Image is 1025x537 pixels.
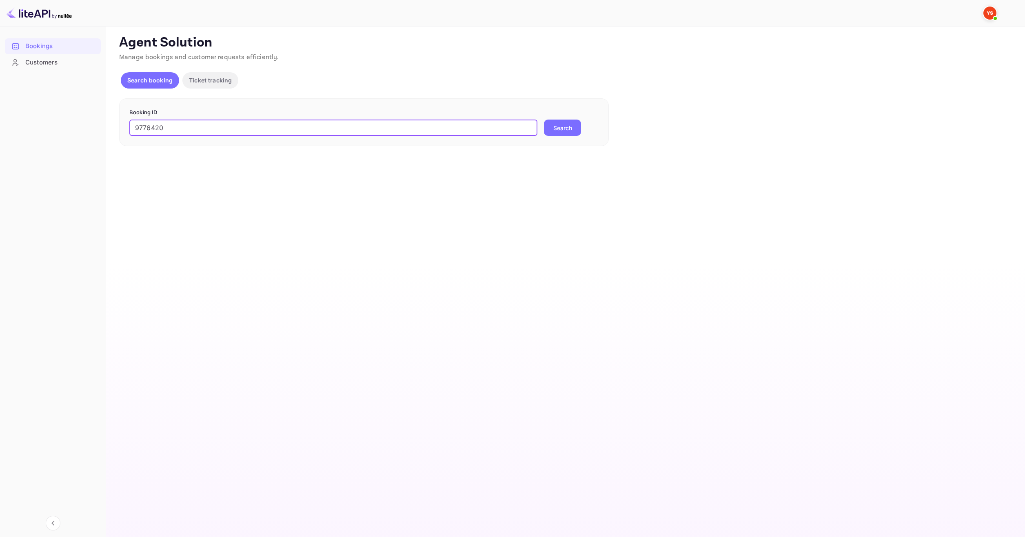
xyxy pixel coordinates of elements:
[25,58,97,67] div: Customers
[119,35,1010,51] p: Agent Solution
[25,42,97,51] div: Bookings
[5,38,101,53] a: Bookings
[5,38,101,54] div: Bookings
[129,120,537,136] input: Enter Booking ID (e.g., 63782194)
[5,55,101,71] div: Customers
[119,53,279,62] span: Manage bookings and customer requests efficiently.
[5,55,101,70] a: Customers
[129,109,599,117] p: Booking ID
[7,7,72,20] img: LiteAPI logo
[983,7,996,20] img: Yandex Support
[189,76,232,84] p: Ticket tracking
[46,516,60,530] button: Collapse navigation
[127,76,173,84] p: Search booking
[544,120,581,136] button: Search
